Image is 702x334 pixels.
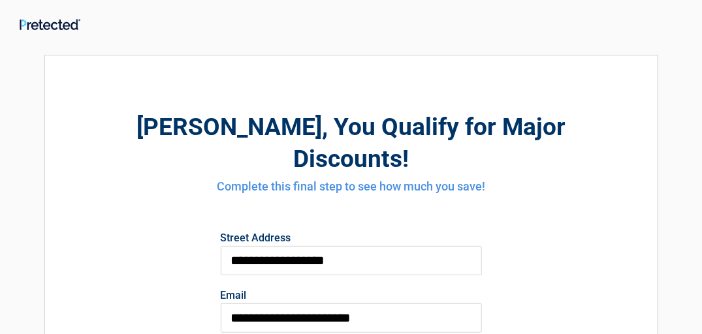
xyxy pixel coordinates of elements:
[117,111,586,175] h2: , You Qualify for Major Discounts!
[20,19,80,30] img: Main Logo
[136,113,322,141] span: [PERSON_NAME]
[221,233,482,243] label: Street Address
[221,290,482,301] label: Email
[117,178,586,195] h4: Complete this final step to see how much you save!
